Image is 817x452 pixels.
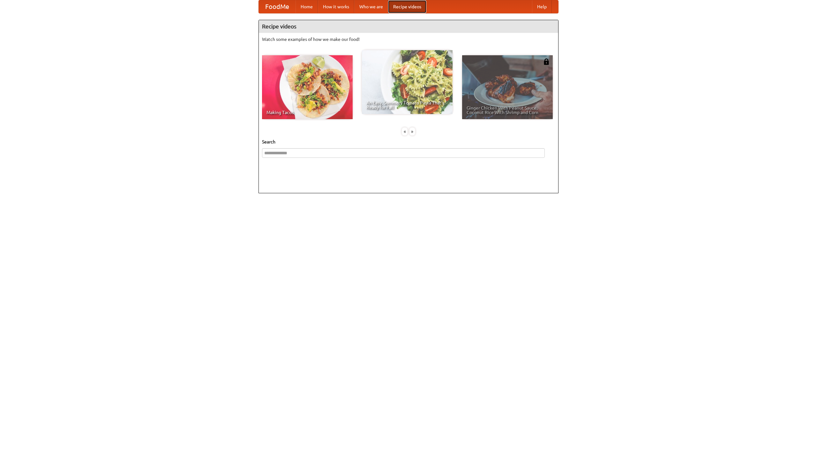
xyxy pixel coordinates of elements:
h4: Recipe videos [259,20,558,33]
a: FoodMe [259,0,296,13]
a: How it works [318,0,354,13]
a: Home [296,0,318,13]
a: Help [532,0,552,13]
a: Who we are [354,0,388,13]
div: » [409,127,415,135]
a: Recipe videos [388,0,426,13]
a: An Easy, Summery Tomato Pasta That's Ready for Fall [362,50,453,114]
img: 483408.png [543,58,550,65]
span: An Easy, Summery Tomato Pasta That's Ready for Fall [366,101,448,110]
div: « [402,127,408,135]
h5: Search [262,139,555,145]
span: Making Tacos [266,110,348,115]
p: Watch some examples of how we make our food! [262,36,555,42]
a: Making Tacos [262,55,353,119]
